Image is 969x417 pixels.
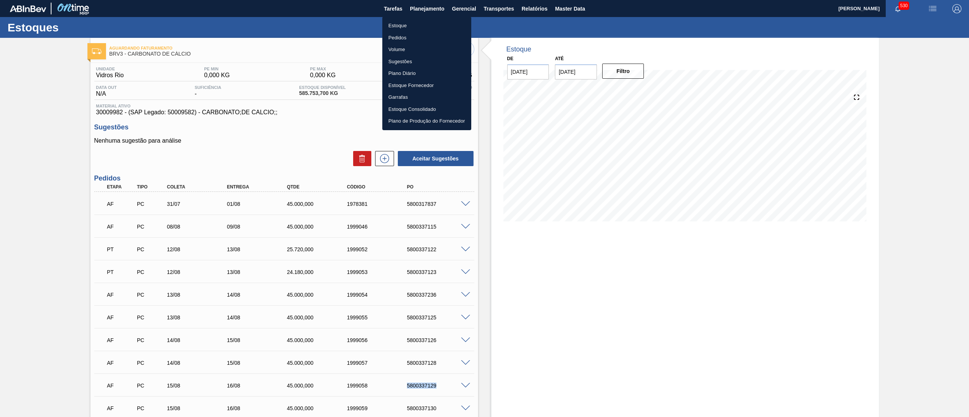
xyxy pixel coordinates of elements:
[382,56,471,68] a: Sugestões
[382,103,471,115] a: Estoque Consolidado
[382,20,471,32] a: Estoque
[382,67,471,79] a: Plano Diário
[382,44,471,56] a: Volume
[382,79,471,92] a: Estoque Fornecedor
[382,91,471,103] a: Garrafas
[382,32,471,44] a: Pedidos
[382,115,471,127] a: Plano de Produção do Fornecedor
